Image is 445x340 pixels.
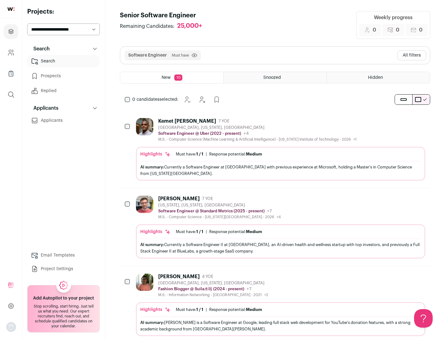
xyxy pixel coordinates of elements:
span: 7 YOE [202,196,213,201]
p: Software Engineer @ Standard Metrics (2025 - present) [158,209,265,214]
span: Must have [172,53,189,58]
h1: Senior Software Engineer [120,11,208,20]
a: Replied [27,85,100,97]
a: Company Lists [4,66,18,81]
span: 1 / 1 [196,308,203,312]
p: Software Engineer @ Uber (2022 - present) [158,131,241,136]
a: [PERSON_NAME] 7 YOE [US_STATE], [US_STATE], [GEOGRAPHIC_DATA] Software Engineer @ Standard Metric... [136,196,425,258]
a: Hidden [327,72,430,83]
div: Highlights [140,307,171,313]
span: AI summary: [140,243,164,247]
img: nopic.png [6,322,16,332]
div: [PERSON_NAME] [158,196,200,202]
div: M.S. - Computer Science - [US_STATE][GEOGRAPHIC_DATA] - 2026 [158,215,281,219]
a: Project Settings [27,263,100,275]
button: Add to Prospects [210,93,223,106]
img: 927442a7649886f10e33b6150e11c56b26abb7af887a5a1dd4d66526963a6550.jpg [136,118,153,135]
span: 0 candidates [132,97,159,102]
div: Currently a Software Engineer at [GEOGRAPHIC_DATA] with previous experience at Microsoft, holding... [140,164,421,177]
a: Company and ATS Settings [4,45,18,60]
div: Currently a Software Engineer II at [GEOGRAPHIC_DATA], an AI-driven health and wellness startup w... [140,241,421,254]
div: [PERSON_NAME] [158,274,200,280]
span: 4 YOE [202,274,213,279]
span: Hidden [368,75,383,80]
a: Snoozed [224,72,327,83]
ul: | [176,152,262,157]
span: 0 [396,26,399,34]
div: M.S. - Computer Science (Machine Learning & Artificial Intelligence) - [US_STATE] Institute of Te... [158,137,357,142]
a: Prospects [27,70,100,82]
div: [PERSON_NAME] is a Software Engineer at Google, leading full stack web development for YouTube's ... [140,319,421,332]
div: Must have: [176,152,203,157]
div: [GEOGRAPHIC_DATA], [US_STATE], [GEOGRAPHIC_DATA] [158,125,357,130]
a: Search [27,55,100,67]
span: 0 [373,26,376,34]
h2: Projects: [27,7,100,16]
div: Must have: [176,229,203,234]
div: Highlights [140,151,171,157]
button: Applicants [27,102,100,114]
span: 1 / 1 [196,230,203,234]
button: Snooze [181,93,193,106]
img: 92c6d1596c26b24a11d48d3f64f639effaf6bd365bf059bea4cfc008ddd4fb99.jpg [136,196,153,213]
span: Medium [246,230,262,234]
div: M.S. - Information Networking - [GEOGRAPHIC_DATA] - 2021 [158,292,268,297]
img: ebffc8b94a612106133ad1a79c5dcc917f1f343d62299c503ebb759c428adb03.jpg [136,274,153,291]
span: Remaining Candidates: [120,23,175,30]
span: AI summary: [140,165,164,169]
div: Response potential: [209,152,262,157]
div: [GEOGRAPHIC_DATA], [US_STATE], [GEOGRAPHIC_DATA] [158,281,268,286]
span: +2 [264,293,268,297]
span: Medium [246,152,262,156]
div: Stop scrolling, start hiring. Just tell us what you need. Our expert recruiters find, reach out, ... [31,304,96,329]
button: Software Engineer [128,52,167,58]
a: [PERSON_NAME] 4 YOE [GEOGRAPHIC_DATA], [US_STATE], [GEOGRAPHIC_DATA] Fashion Blogger @ Suila水啦 (2... [136,274,425,336]
div: Kemet [PERSON_NAME] [158,118,216,124]
button: All filters [397,50,426,60]
span: +7 [267,209,272,213]
span: selected: [132,96,178,103]
div: [US_STATE], [US_STATE], [GEOGRAPHIC_DATA] [158,203,281,208]
button: Search [27,43,100,55]
a: Email Templates [27,249,100,261]
span: +4 [244,131,249,136]
h2: Add Autopilot to your project [33,295,94,301]
div: Weekly progress [374,14,413,21]
div: Highlights [140,229,171,235]
span: AI summary: [140,321,164,325]
div: 25,000+ [177,22,202,30]
ul: | [176,307,262,312]
span: 10 [174,74,182,81]
p: Applicants [30,104,58,112]
span: 7 YOE [218,119,229,124]
button: Hide [196,93,208,106]
ul: | [176,229,262,234]
button: Open dropdown [6,322,16,332]
span: Medium [246,308,262,312]
span: New [162,75,171,80]
a: Add Autopilot to your project Stop scrolling, start hiring. Just tell us what you need. Our exper... [27,285,100,333]
p: Search [30,45,50,53]
img: wellfound-shorthand-0d5821cbd27db2630d0214b213865d53afaa358527fdda9d0ea32b1df1b89c2c.svg [7,7,15,11]
span: 0 [419,26,422,34]
iframe: Help Scout Beacon - Open [414,309,433,328]
p: Fashion Blogger @ Suila水啦 (2024 - present) [158,287,244,291]
div: Response potential: [209,307,262,312]
a: Applicants [27,114,100,127]
span: +7 [247,287,252,291]
span: +4 [277,215,281,219]
div: Response potential: [209,229,262,234]
div: Must have: [176,307,203,312]
a: Kemet [PERSON_NAME] 7 YOE [GEOGRAPHIC_DATA], [US_STATE], [GEOGRAPHIC_DATA] Software Engineer @ Ub... [136,118,425,181]
span: Snoozed [263,75,281,80]
a: Projects [4,24,18,39]
span: 1 / 1 [196,152,203,156]
span: +1 [353,138,357,141]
